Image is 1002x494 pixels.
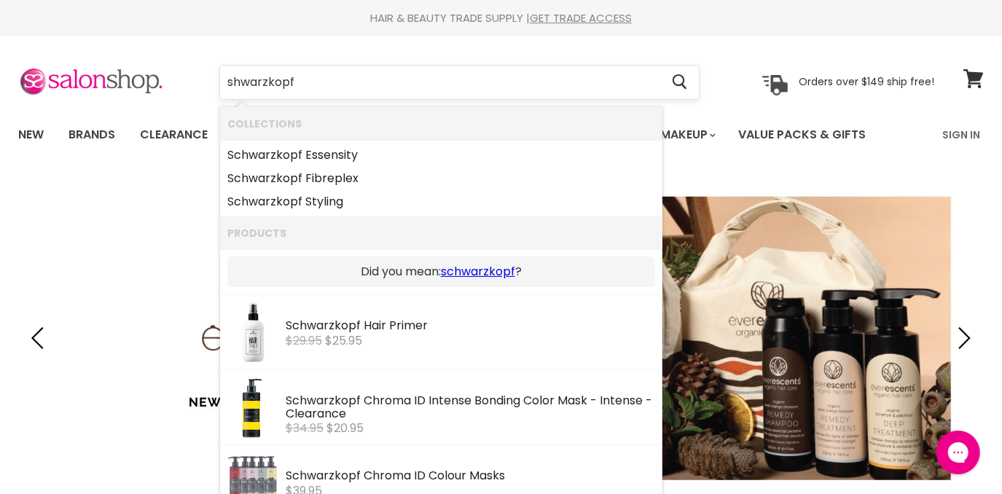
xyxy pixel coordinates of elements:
[220,216,662,249] li: Products
[7,119,55,150] a: New
[220,249,662,294] li: Did you mean
[286,420,324,436] s: $34.95
[220,294,662,370] li: Products: Schwarzkopf Hair Primer
[7,114,905,156] ul: Main menu
[286,394,655,422] div: Schwarzkopf Chroma ID Intense Bonding Color Mask - Intense - Clearance
[660,66,699,99] button: Search
[649,119,724,150] a: Makeup
[26,324,55,353] button: Previous
[220,370,662,445] li: Products: Schwarzkopf Chroma ID Intense Bonding Color Mask - Intense - Clearance
[220,167,662,190] li: Collections: Schwarzkopf Fibreplex
[286,332,322,349] s: $29.95
[326,420,364,436] span: $20.95
[286,469,655,485] div: Schwarzkopf Chroma ID Colour Masks
[227,190,655,213] a: Schwarzkopf Styling
[929,426,987,479] iframe: Gorgias live chat messenger
[947,324,976,353] button: Next
[242,377,263,439] img: schwarzkopf-bonding-mask-yellow_200x.png
[933,119,989,150] a: Sign In
[58,119,126,150] a: Brands
[325,332,362,349] span: $25.95
[530,10,632,26] a: GET TRADE ACCESS
[441,264,515,280] a: schwarzkopf
[220,190,662,217] li: Collections: Schwarzkopf Styling
[129,119,219,150] a: Clearance
[240,302,265,364] img: ecualizador-de-porosidad-hair-primer-250-ml_1_g_200x.jpg
[220,107,662,140] li: Collections
[286,319,655,334] div: Schwarzkopf Hair Primer
[727,119,877,150] a: Value Packs & Gifts
[799,75,934,88] p: Orders over $149 ship free!
[227,167,655,190] a: Schwarzkopf Fibreplex
[235,264,648,280] p: Did you mean: ?
[220,140,662,167] li: Collections: Schwarzkopf Essensity
[227,144,655,167] a: Schwarzkopf Essensity
[219,65,700,100] form: Product
[220,66,660,99] input: Search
